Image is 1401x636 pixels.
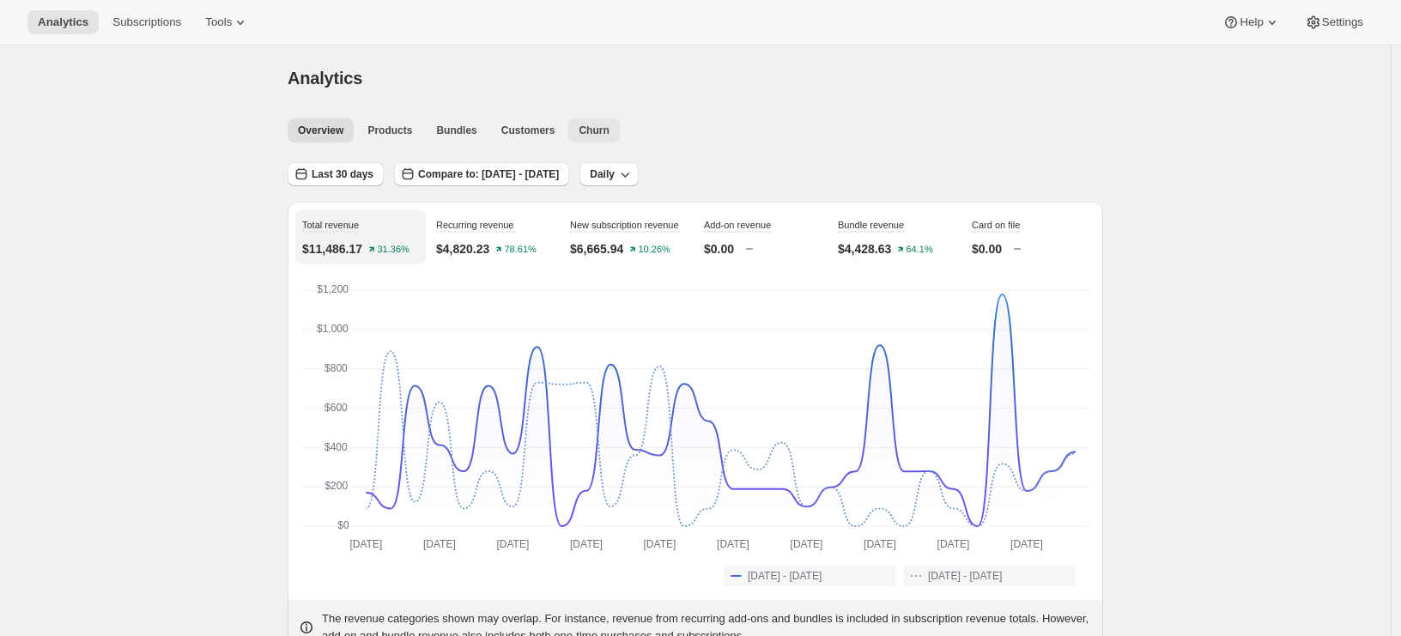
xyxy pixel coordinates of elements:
[436,240,489,257] p: $4,820.23
[436,220,514,230] span: Recurring revenue
[1010,538,1043,550] text: [DATE]
[337,519,349,531] text: $0
[324,402,348,414] text: $600
[436,124,476,137] span: Bundles
[102,10,191,34] button: Subscriptions
[590,167,615,181] span: Daily
[349,538,382,550] text: [DATE]
[324,441,348,453] text: $400
[724,566,895,586] button: [DATE] - [DATE]
[928,569,1002,583] span: [DATE] - [DATE]
[704,220,771,230] span: Add-on revenue
[579,162,639,186] button: Daily
[644,538,676,550] text: [DATE]
[112,15,181,29] span: Subscriptions
[317,283,349,295] text: $1,200
[570,220,679,230] span: New subscription revenue
[972,240,1002,257] p: $0.00
[394,162,569,186] button: Compare to: [DATE] - [DATE]
[497,538,530,550] text: [DATE]
[501,124,555,137] span: Customers
[38,15,88,29] span: Analytics
[704,240,734,257] p: $0.00
[717,538,749,550] text: [DATE]
[838,240,891,257] p: $4,428.63
[972,220,1020,230] span: Card on file
[907,245,933,255] text: 64.1%
[639,245,671,255] text: 10.26%
[1295,10,1374,34] button: Settings
[205,15,232,29] span: Tools
[288,69,362,88] span: Analytics
[418,167,559,181] span: Compare to: [DATE] - [DATE]
[570,240,623,257] p: $6,665.94
[298,124,343,137] span: Overview
[570,538,603,550] text: [DATE]
[302,220,359,230] span: Total revenue
[378,245,410,255] text: 31.36%
[505,245,537,255] text: 78.61%
[302,240,362,257] p: $11,486.17
[748,569,822,583] span: [DATE] - [DATE]
[937,538,970,550] text: [DATE]
[195,10,259,34] button: Tools
[367,124,412,137] span: Products
[423,538,456,550] text: [DATE]
[324,362,348,374] text: $800
[27,10,99,34] button: Analytics
[1240,15,1263,29] span: Help
[1212,10,1290,34] button: Help
[579,124,609,137] span: Churn
[324,480,348,492] text: $200
[838,220,904,230] span: Bundle revenue
[317,323,349,335] text: $1,000
[904,566,1076,586] button: [DATE] - [DATE]
[791,538,823,550] text: [DATE]
[312,167,373,181] span: Last 30 days
[1322,15,1363,29] span: Settings
[864,538,896,550] text: [DATE]
[288,162,384,186] button: Last 30 days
